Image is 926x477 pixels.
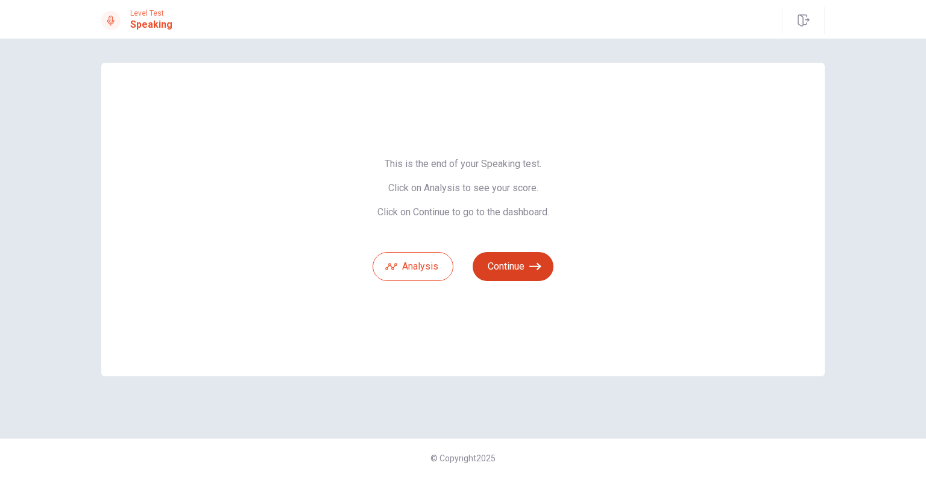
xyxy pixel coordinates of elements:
button: Analysis [373,252,453,281]
span: © Copyright 2025 [430,453,496,463]
h1: Speaking [130,17,172,32]
button: Continue [473,252,553,281]
span: This is the end of your Speaking test. Click on Analysis to see your score. Click on Continue to ... [373,158,553,218]
span: Level Test [130,9,172,17]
